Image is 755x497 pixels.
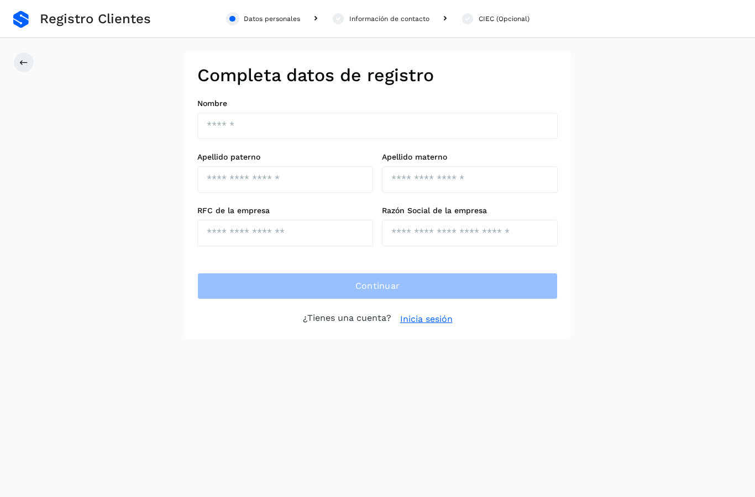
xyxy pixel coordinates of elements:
label: Razón Social de la empresa [382,206,558,215]
p: ¿Tienes una cuenta? [303,313,391,326]
label: RFC de la empresa [197,206,373,215]
div: Datos personales [244,14,300,24]
div: CIEC (Opcional) [479,14,529,24]
label: Apellido paterno [197,152,373,162]
span: Registro Clientes [40,11,151,27]
span: Continuar [355,280,400,292]
h2: Completa datos de registro [197,65,558,86]
button: Continuar [197,273,558,299]
a: Inicia sesión [400,313,453,326]
div: Información de contacto [349,14,429,24]
label: Apellido materno [382,152,558,162]
label: Nombre [197,99,558,108]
